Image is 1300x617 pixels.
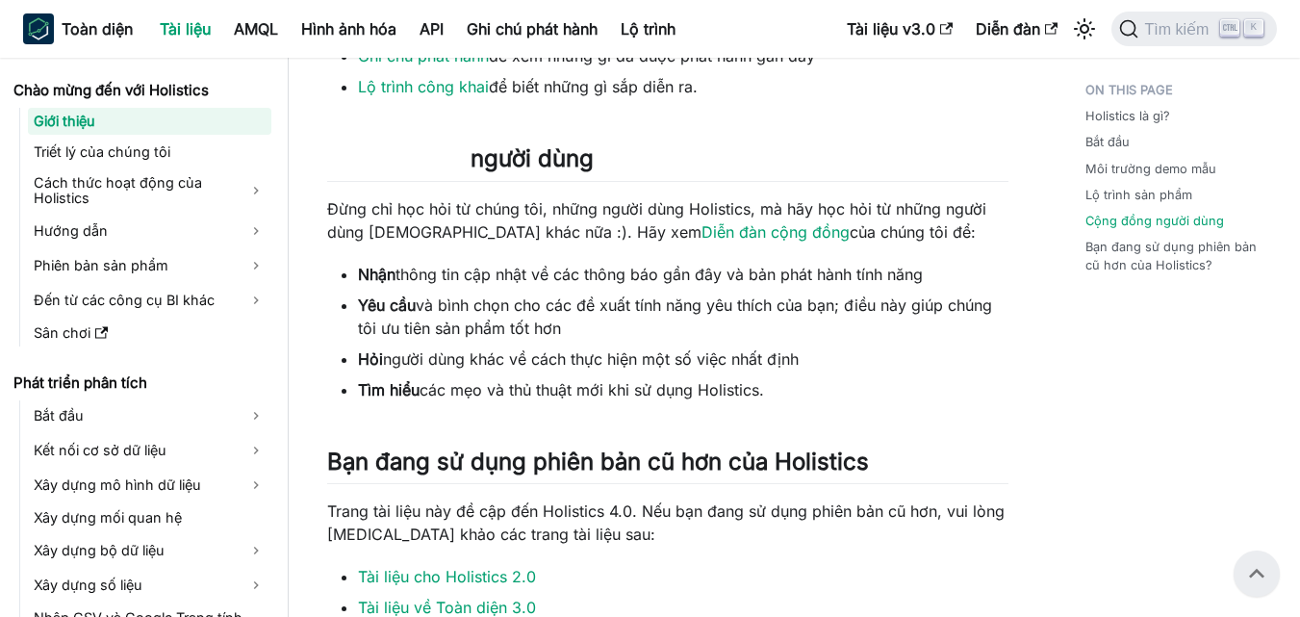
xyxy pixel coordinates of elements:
a: Diễn đàn cộng đồng [701,222,850,242]
a: Xây dựng mô hình dữ liệu [28,470,271,501]
font: Tài liệu [160,19,211,39]
a: Xây dựng mối quan hệ [28,504,271,531]
font: API [420,19,444,39]
kbd: K [1244,19,1263,37]
a: Diễn đàn [964,13,1069,44]
img: Toàn diện [23,13,54,44]
a: Toàn diệnToàn diện [23,13,133,44]
font: Toàn diện [62,19,133,39]
font: Nhận [358,265,395,284]
a: Triết lý của chúng tôi [28,139,271,166]
font: Đến từ các công cụ BI khác [34,292,215,308]
font: Lộ trình sản phẩm [1085,188,1192,202]
a: Hướng dẫn [28,216,271,246]
font: người dùng [471,144,594,172]
a: Cách thức hoạt động của Holistics [28,169,271,212]
font: AMQL [234,19,278,39]
font: Cách thức hoạt động của Holistics [34,174,202,206]
font: Phát triển phân tích [13,373,147,392]
a: Sân chơi [28,320,271,347]
font: các mẹo và thủ thuật mới khi sử dụng Holistics. [420,380,764,399]
font: Xây dựng mối quan hệ [34,509,182,526]
font: Xây dựng bộ dữ liệu [34,542,165,558]
font: Tìm kiếm [1144,21,1209,38]
font: Giới thiệu [34,113,95,129]
a: Xây dựng bộ dữ liệu [28,535,271,566]
a: Tài liệu về Toàn diện 3.0 [358,598,536,617]
font: của chúng tôi để: [850,222,976,242]
font: Lộ trình [621,19,675,39]
a: Holistics là gì? [1085,107,1170,125]
a: Kết nối cơ sở dữ liệu [28,435,271,466]
font: Hỏi [358,349,383,369]
a: Bắt đầu [1085,133,1130,151]
a: Cộng đồng người dùng [1085,212,1224,230]
font: Cộng đồng người dùng [1085,214,1224,228]
font: Chào mừng đến với Holistics [13,81,209,99]
a: Tài liệu [148,13,222,44]
font: và bình chọn cho các đề xuất tính năng yêu thích của bạn; điều này giúp chúng tôi ưu tiên sản phẩ... [358,296,992,338]
a: Tài liệu cho Holistics 2.0 [358,567,536,586]
a: Môi trường demo mẫu [1085,160,1216,178]
font: Bạn đang sử dụng phiên bản cũ hơn của Holistics? [1085,240,1257,272]
a: API [408,13,455,44]
a: Lộ trình sản phẩm [1085,186,1192,204]
font: Môi trường demo mẫu [1085,162,1216,176]
font: Đừng chỉ học hỏi từ chúng tôi, những người dùng Holistics, mà hãy học hỏi từ những người dùng [DE... [327,199,986,242]
font: Triết lý của chúng tôi [34,143,170,160]
font: Diễn đàn [976,19,1040,39]
font: Hướng dẫn [34,222,108,239]
a: Bạn đang sử dụng phiên bản cũ hơn của Holistics? [1085,238,1269,274]
a: Hình ảnh hóa [290,13,408,44]
font: Kết nối cơ sở dữ liệu [34,442,166,458]
font: Trang tài liệu này đề cập đến Holistics 4.0. Nếu bạn đang sử dụng phiên bản cũ hơn, vui lòng [MED... [327,501,1005,544]
font: Xây dựng số liệu [34,577,142,593]
button: Chuyển đổi giữa chế độ tối và sáng (hiện tại là chế độ sáng) [1069,13,1100,44]
font: Bắt đầu [34,407,84,424]
button: Cuộn trở lại đầu trang [1234,551,1280,597]
a: Giới thiệu [28,108,271,135]
a: Tài liệu v3.0 [835,13,964,44]
font: để biết những gì sắp diễn ra. [489,77,698,96]
a: Phiên bản sản phẩm [28,250,271,281]
a: Lộ trình công khai [358,77,489,96]
font: Xây dựng mô hình dữ liệu [34,476,201,493]
font: Sân chơi [34,324,90,341]
font: Tài liệu v3.0 [847,19,935,39]
font: Tìm hiểu [358,380,420,399]
font: Ghi chú phát hành [467,19,598,39]
font: Yêu cầu [358,296,416,315]
a: Lộ trình [609,13,687,44]
a: Bắt đầu [28,400,271,431]
font: Holistics là gì? [1085,109,1170,123]
font: Bạn đang sử dụng phiên bản cũ hơn của Holistics [327,448,869,476]
a: Ghi chú phát hành [455,13,609,44]
button: Tìm kiếm (Ctrl+K) [1111,12,1277,46]
font: Hình ảnh hóa [301,19,396,39]
a: Đến từ các công cụ BI khác [28,285,271,316]
font: Phiên bản sản phẩm [34,257,168,273]
font: người dùng khác về cách thực hiện một số việc nhất định [383,349,799,369]
font: Bắt đầu [1085,135,1130,149]
a: Xây dựng số liệu [28,570,271,601]
a: AMQL [222,13,290,44]
font: thông tin cập nhật về các thông báo gần đây và bản phát hành tính năng [395,265,923,284]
